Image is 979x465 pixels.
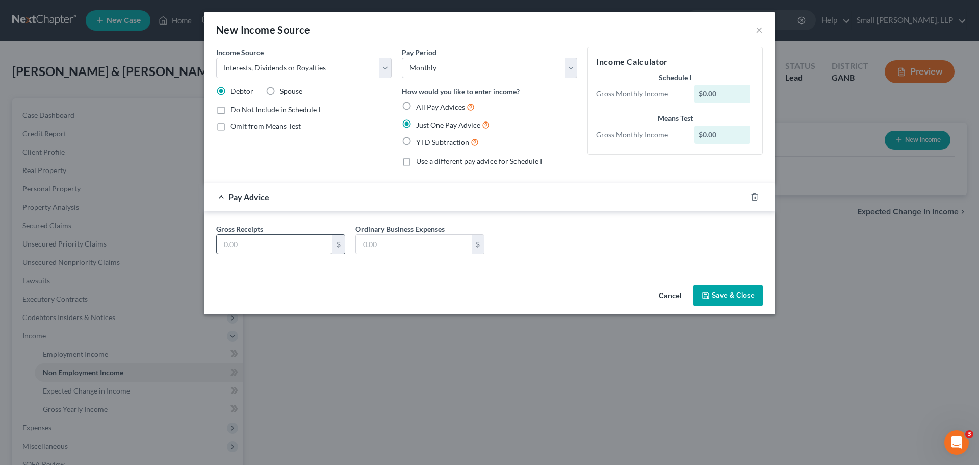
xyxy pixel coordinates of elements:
label: Ordinary Business Expenses [355,224,445,234]
div: $ [332,235,345,254]
button: × [756,23,763,36]
span: All Pay Advices [416,103,465,111]
h5: Income Calculator [596,56,754,68]
span: Pay Advice [228,192,269,202]
span: Do Not Include in Schedule I [230,105,320,114]
span: Omit from Means Test [230,121,301,130]
div: $0.00 [694,85,751,103]
div: New Income Source [216,22,311,37]
span: Debtor [230,87,253,95]
label: Pay Period [402,47,436,58]
span: Use a different pay advice for Schedule I [416,157,542,165]
label: Gross Receipts [216,224,263,234]
span: Income Source [216,48,264,57]
span: Just One Pay Advice [416,120,480,129]
input: 0.00 [356,235,472,254]
iframe: Intercom live chat [944,430,969,455]
div: $ [472,235,484,254]
input: 0.00 [217,235,332,254]
span: Spouse [280,87,302,95]
div: $0.00 [694,126,751,144]
span: YTD Subtraction [416,138,469,146]
div: Gross Monthly Income [591,89,689,99]
span: 3 [965,430,973,438]
button: Save & Close [693,285,763,306]
div: Gross Monthly Income [591,130,689,140]
button: Cancel [651,286,689,306]
label: How would you like to enter income? [402,86,520,97]
div: Schedule I [596,72,754,83]
div: Means Test [596,113,754,124]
